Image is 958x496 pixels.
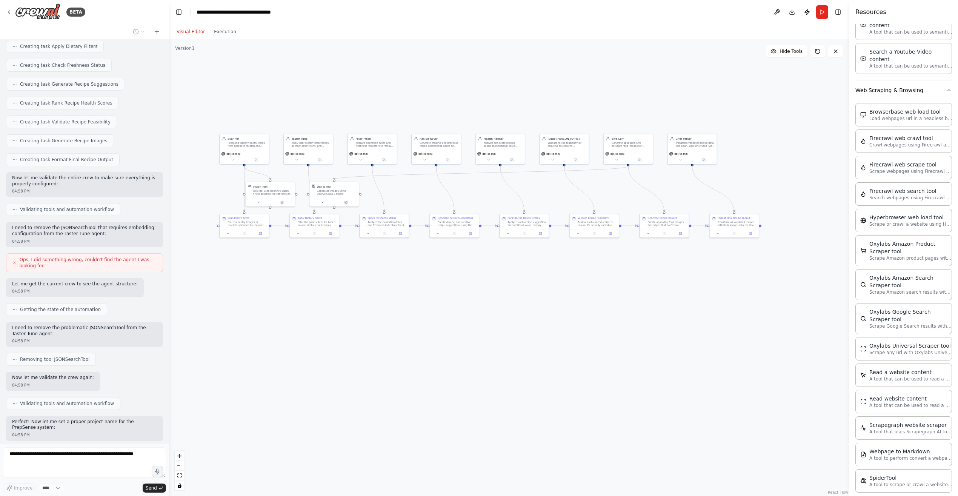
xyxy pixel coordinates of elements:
p: Crawl webpages using Firecrawl and return the contents [869,142,952,148]
div: Read a website content [869,368,952,376]
div: Analyze and score recipes based on nutritional value, dietary compliance, and ingredient match pe... [484,141,523,148]
button: Start a new chat [151,27,163,36]
div: Firecrawl web scrape tool [869,161,952,168]
g: Edge from 25777564-1222-442d-8374-88d2c38352f5 to dbcc7d7b-d8c2-4471-b42c-fb36b3833fbe [690,166,736,212]
div: Scan Pantry ItemsProcess pantry images or receipts uploaded by the user to extract and identify f... [219,214,269,238]
div: Check Freshness StatusAnalyze the expiration dates and freshness indicators for all filtered pant... [359,214,409,238]
g: Edge from 1f85701c-dfdd-420a-88b7-be338f9c20cd to 4b4af2ec-353e-471e-adc8-44aa251c8312 [332,166,630,180]
div: Apply Dietary Filters [298,217,322,220]
button: Open in side panel [394,231,407,236]
span: Creating task Rank Recipe Health Scores [20,100,112,106]
div: VisionToolVision ToolThis tool uses OpenAI's Vision API to describe the contents of an image. [245,182,295,206]
span: gpt-4o-mini [610,152,624,155]
div: Transform validated recipe data into clean, well-structured JSON and markdown formats optimized f... [675,141,714,148]
div: Hyperbrowser web load tool [869,214,952,221]
button: No output available [236,231,253,236]
div: Oxylabs Amazon Product Scraper tool [869,240,952,255]
g: Edge from bffb7277-6782-4ec3-814a-87df70bce82e to dbcc7d7b-d8c2-4471-b42c-fb36b3833fbe [691,224,707,228]
g: Edge from 1f85701c-dfdd-420a-88b7-be338f9c20cd to bffb7277-6782-4ec3-814a-87df70bce82e [626,166,666,212]
div: Scrapegraph website scraper [869,421,952,429]
div: React Flow controls [175,451,185,490]
div: Recipe RoverGenerate creative and practical recipe suggestions based on available fresh ingredien... [411,134,461,164]
p: A tool that can be used to semantic search a query from a Youtube Channels content. [869,29,952,35]
div: Judge [PERSON_NAME] [547,137,586,141]
div: Format Final Recipe OutputTransform all validated recipes with their images into the final, clean... [709,214,759,238]
div: Read and identify pantry items from database records and process new image/receipt scans using co... [228,141,266,148]
img: OxylabsAmazonSearchScraperTool [860,282,866,288]
div: ScannerRead and identify pantry items from database records and process new image/receipt scans u... [219,134,269,164]
span: gpt-4o-mini [483,152,497,155]
div: Taster Tune [292,137,331,141]
div: 04:58 PM [12,338,157,344]
div: Oxylabs Universal Scraper tool [869,342,952,350]
div: Chef ParserTransform validated recipe data into clean, well-structured JSON and markdown formats ... [667,134,717,164]
img: FirecrawlCrawlWebsiteTool [860,138,866,144]
div: Generate Recipe Suggestions [438,217,473,220]
span: gpt-4o-mini [674,152,688,155]
div: Analyze each recipe suggestion for nutritional value, dietary compliance, and health benefits. Ca... [507,220,546,227]
div: Filter Fresh [356,137,395,141]
div: Scanner [228,137,266,141]
button: No output available [306,231,323,236]
span: Improve [14,485,32,491]
div: Filter FreshAnalyze expiration dates and freshness indicators to remove expired or nearly expired... [347,134,397,164]
img: VisionTool [248,185,251,188]
div: This tool uses OpenAI's Vision API to describe the contents of an image. [253,189,292,196]
span: Creating task Validate Recipe Feasibility [20,119,111,125]
div: Chef Parser [675,137,714,141]
div: Transform all validated recipes with their images into the final, clean JSON and markdown formats... [718,220,757,227]
div: Read website content [869,395,952,402]
img: ScrapegraphScrapeTool [860,425,866,431]
img: YoutubeVideoSearchTool [860,55,866,62]
p: I need to remove the problematic JSONSearchTool from the Taster Tune agent: [12,325,157,337]
g: Edge from c4bb2cd6-c570-4597-9227-64aaea9f0584 to 7150d3ab-7dc7-4250-a084-0dbb1b7816a5 [306,166,316,212]
button: Click to speak your automation idea [152,466,163,477]
img: DallETool [312,185,315,188]
div: Generates images using OpenAI's Dall-E model. [317,189,357,196]
button: Open in side panel [309,157,331,162]
p: A tool that can be used to read a website content. [869,376,952,382]
p: Search webpages using Firecrawl and return the results [869,195,952,201]
button: No output available [586,231,603,236]
p: Scrape any url with Oxylabs Universal Scraper [869,350,952,356]
a: React Flow attribution [828,490,848,494]
span: Validating tools and automation workflow [20,400,114,407]
button: Open in side panel [534,231,547,236]
div: Browserbase web load tool [869,108,952,116]
p: Scrape webpages using Firecrawl and return the contents [869,168,952,174]
button: No output available [656,231,673,236]
button: Open in side panel [437,157,459,162]
div: Oxylabs Amazon Search Scraper tool [869,274,952,289]
div: Generate Recipe SuggestionsCreate diverse and creative recipe suggestions using the available fre... [429,214,479,238]
div: Judge [PERSON_NAME]Validate recipe feasibility by ensuring all required ingredients are available... [539,134,589,164]
span: gpt-4o-mini [354,152,368,155]
span: gpt-4o-mini [226,152,240,155]
div: Dall-E Tool [317,185,332,189]
div: Bite Cam [612,137,650,141]
div: Generate appealing and accurate food images for recipes when images are missing from external sou... [612,141,650,148]
p: Scrape Amazon search results with Oxylabs Amazon Search Scraper [869,289,952,295]
div: Apply user dietary preferences, allergen restrictions, and cuisine filters to ingredient lists to... [292,141,331,148]
div: Rank Recipe Health Scores [507,217,540,220]
g: Edge from 90b0df72-f97d-4111-b575-66e8af27a755 to bffb7277-6782-4ec3-814a-87df70bce82e [621,224,637,228]
p: I need to remove the JSONSearchTool that requires embedding configuration from the Taster Tune ag... [12,225,157,237]
button: Hide right sidebar [833,7,843,17]
img: SpiderTool [860,478,866,484]
span: gpt-4o-mini [418,152,432,155]
p: Scrape or crawl a website using Hyperbrowser and return the contents in properly formatted markdo... [869,221,952,227]
button: Open in side panel [603,231,617,236]
p: A tool that can be used to semantic search a query from a Youtube Video content. [869,63,952,69]
p: Now let me validate the entire crew to make sure everything is properly configured: [12,175,157,187]
img: ScrapeWebsiteTool [860,399,866,405]
span: Send [146,485,157,491]
span: Ops, I did something wrong, couldn't find the agent I was looking for. [20,257,157,269]
button: Open in side panel [564,157,587,162]
span: Creating task Check Freshness Status [20,62,105,68]
div: Rank Recipe Health ScoresAnalyze each recipe suggestion for nutritional value, dietary compliance... [499,214,549,238]
p: Scrape Amazon product pages with Oxylabs Amazon Product Scraper [869,255,952,261]
span: Getting the state of the automation [20,307,101,313]
div: Apply Dietary FiltersFilter the pantry item list based on user dietary preferences, allergen rest... [289,214,339,238]
button: Improve [3,483,36,493]
div: Version 1 [175,45,195,51]
button: Execution [209,27,241,36]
